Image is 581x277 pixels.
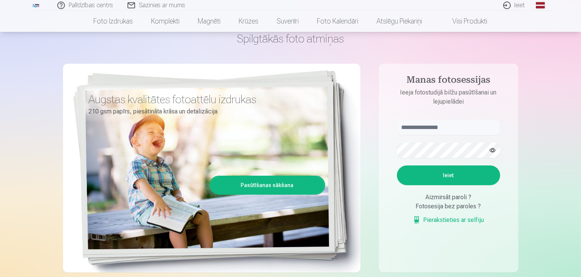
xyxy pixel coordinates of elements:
a: Visi produkti [431,11,497,32]
a: Atslēgu piekariņi [368,11,431,32]
a: Krūzes [230,11,268,32]
a: Foto izdrukas [85,11,142,32]
img: /fa1 [32,3,40,8]
a: Suvenīri [268,11,308,32]
button: Ieiet [397,165,500,185]
a: Foto kalendāri [308,11,368,32]
h1: Spilgtākās foto atmiņas [63,32,518,46]
a: Pasūtīšanas sākšana [211,177,324,194]
a: Komplekti [142,11,189,32]
div: Fotosesija bez paroles ? [397,202,500,211]
div: Aizmirsāt paroli ? [397,193,500,202]
p: 210 gsm papīrs, piesātināta krāsa un detalizācija [89,106,320,117]
p: Ieeja fotostudijā bilžu pasūtīšanai un lejupielādei [389,88,508,106]
h4: Manas fotosessijas [389,74,508,88]
a: Pierakstieties ar selfiju [413,216,484,225]
a: Magnēti [189,11,230,32]
h3: Augstas kvalitātes fotoattēlu izdrukas [89,93,320,106]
